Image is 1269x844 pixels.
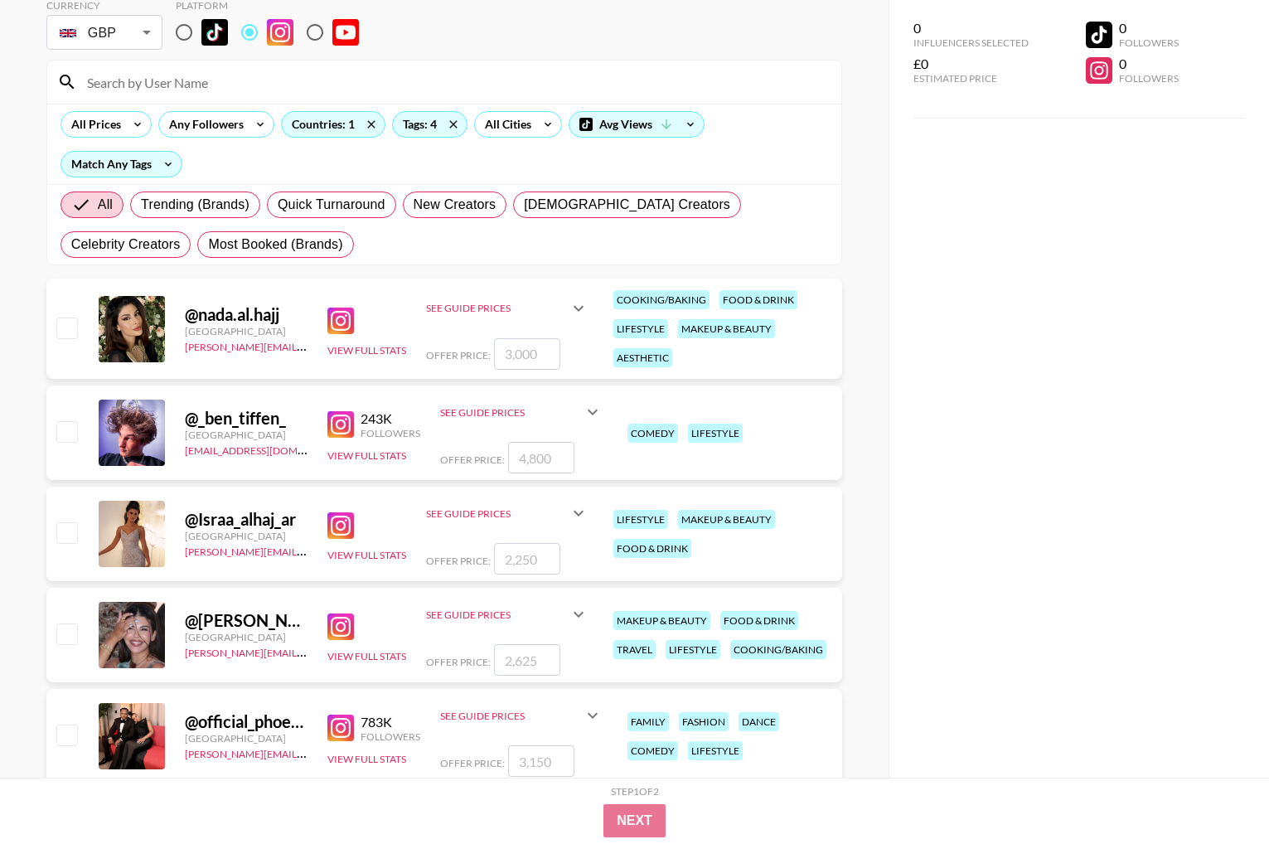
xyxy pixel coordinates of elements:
div: Influencers Selected [913,36,1029,49]
input: 4,800 [508,442,574,473]
span: Offer Price: [426,656,491,668]
div: Followers [1119,72,1179,85]
div: lifestyle [613,319,668,338]
button: View Full Stats [327,650,406,662]
div: Estimated Price [913,72,1029,85]
div: @ _ben_tiffen_ [185,408,308,429]
span: Most Booked (Brands) [208,235,342,255]
div: See Guide Prices [426,289,588,328]
div: 783K [361,714,420,730]
div: cooking/baking [730,640,826,659]
div: See Guide Prices [440,406,583,419]
div: Tags: 4 [393,112,467,137]
div: lifestyle [613,510,668,529]
input: 3,150 [508,745,574,777]
div: makeup & beauty [613,611,710,630]
iframe: Drift Widget Chat Controller [1186,761,1249,824]
a: [PERSON_NAME][EMAIL_ADDRESS][DOMAIN_NAME] [185,643,430,659]
div: dance [739,712,779,731]
div: Followers [361,730,420,743]
div: Followers [1119,36,1179,49]
div: food & drink [613,539,691,558]
div: See Guide Prices [426,507,569,520]
span: Quick Turnaround [278,195,385,215]
div: fashion [679,712,729,731]
div: See Guide Prices [426,594,588,634]
div: [GEOGRAPHIC_DATA] [185,732,308,745]
span: New Creators [414,195,496,215]
div: [GEOGRAPHIC_DATA] [185,429,308,441]
div: lifestyle [688,741,743,760]
input: 2,250 [494,543,560,575]
div: @ official_phoenixs [185,711,308,732]
div: [GEOGRAPHIC_DATA] [185,325,308,337]
div: comedy [627,424,678,443]
input: Search by User Name [77,69,831,95]
div: lifestyle [666,640,720,659]
span: Celebrity Creators [71,235,181,255]
span: Offer Price: [440,454,505,466]
div: lifestyle [688,424,743,443]
div: Step 1 of 2 [611,785,659,798]
img: Instagram [267,19,293,46]
div: cooking/baking [613,290,710,309]
div: Match Any Tags [61,152,182,177]
div: See Guide Prices [440,392,603,432]
div: food & drink [720,611,798,630]
div: 0 [1119,20,1179,36]
img: Instagram [327,308,354,334]
a: [PERSON_NAME][EMAIL_ADDRESS][DOMAIN_NAME] [185,745,430,760]
div: Avg Views [569,112,704,137]
div: Any Followers [159,112,247,137]
div: 0 [913,20,1029,36]
div: 0 [1119,56,1179,72]
a: [PERSON_NAME][EMAIL_ADDRESS][DOMAIN_NAME] [185,337,430,353]
div: See Guide Prices [426,302,569,314]
div: family [627,712,669,731]
img: Instagram [327,411,354,438]
div: @ Israa_alhaj_ar [185,509,308,530]
span: [DEMOGRAPHIC_DATA] Creators [524,195,730,215]
img: TikTok [201,19,228,46]
div: See Guide Prices [426,493,588,533]
div: Countries: 1 [282,112,385,137]
div: food & drink [719,290,797,309]
input: 3,000 [494,338,560,370]
span: Offer Price: [426,555,491,567]
img: Instagram [327,512,354,539]
button: View Full Stats [327,549,406,561]
div: See Guide Prices [426,609,569,621]
button: View Full Stats [327,753,406,765]
input: 2,625 [494,644,560,676]
span: Offer Price: [426,349,491,361]
span: Offer Price: [440,757,505,769]
div: All Cities [475,112,535,137]
div: Followers [361,427,420,439]
div: @ nada.al.hajj [185,304,308,325]
div: makeup & beauty [678,510,775,529]
img: YouTube [332,19,359,46]
button: View Full Stats [327,449,406,462]
div: [GEOGRAPHIC_DATA] [185,530,308,542]
div: See Guide Prices [440,696,603,735]
div: GBP [50,18,159,47]
div: £0 [913,56,1029,72]
div: [GEOGRAPHIC_DATA] [185,631,308,643]
span: Trending (Brands) [141,195,249,215]
a: [EMAIL_ADDRESS][DOMAIN_NAME] [185,441,351,457]
div: travel [613,640,656,659]
button: View Full Stats [327,344,406,357]
img: Instagram [327,614,354,640]
a: [PERSON_NAME][EMAIL_ADDRESS][DOMAIN_NAME] [185,542,430,558]
button: Next [603,804,666,837]
div: aesthetic [613,348,672,367]
div: makeup & beauty [678,319,775,338]
div: All Prices [61,112,124,137]
div: 243K [361,410,420,427]
span: All [98,195,113,215]
img: Instagram [327,715,354,741]
div: comedy [627,741,678,760]
div: @ [PERSON_NAME].al.haj [185,610,308,631]
div: See Guide Prices [440,710,583,722]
